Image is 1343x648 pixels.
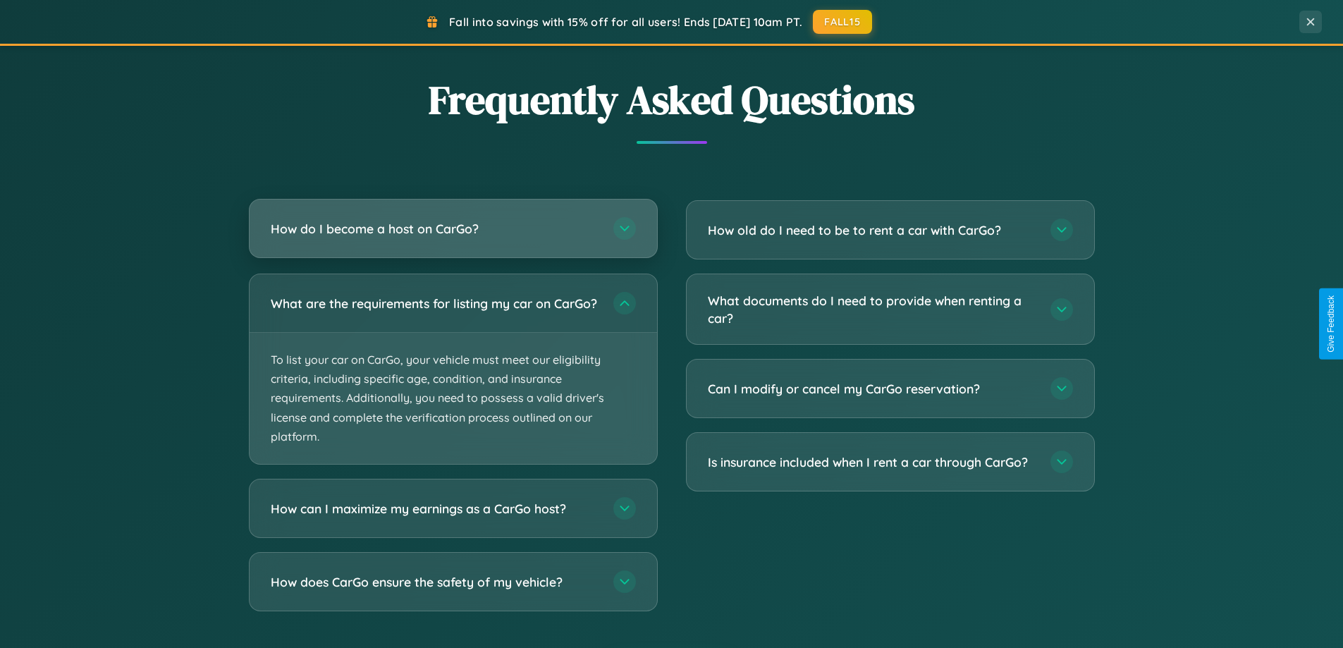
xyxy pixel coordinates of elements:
[708,221,1036,239] h3: How old do I need to be to rent a car with CarGo?
[271,500,599,518] h3: How can I maximize my earnings as a CarGo host?
[249,73,1095,127] h2: Frequently Asked Questions
[708,380,1036,398] h3: Can I modify or cancel my CarGo reservation?
[271,573,599,591] h3: How does CarGo ensure the safety of my vehicle?
[708,453,1036,471] h3: Is insurance included when I rent a car through CarGo?
[271,220,599,238] h3: How do I become a host on CarGo?
[271,295,599,312] h3: What are the requirements for listing my car on CarGo?
[1326,295,1336,353] div: Give Feedback
[449,15,802,29] span: Fall into savings with 15% off for all users! Ends [DATE] 10am PT.
[250,333,657,464] p: To list your car on CarGo, your vehicle must meet our eligibility criteria, including specific ag...
[813,10,872,34] button: FALL15
[708,292,1036,326] h3: What documents do I need to provide when renting a car?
